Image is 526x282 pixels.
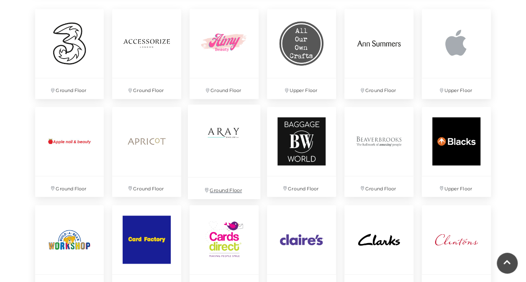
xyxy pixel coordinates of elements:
p: Ground Floor [112,176,181,197]
a: Upper Floor [418,103,495,201]
a: Ground Floor [185,5,263,103]
p: Ground Floor [190,78,259,99]
p: Ground Floor [188,177,260,199]
a: Ground Floor [31,5,108,103]
p: Ground Floor [344,78,413,99]
a: Ground Floor [31,103,108,201]
a: Ground Floor [340,103,418,201]
a: Ground Floor [108,103,185,201]
p: Ground Floor [344,176,413,197]
p: Upper Floor [422,78,491,99]
p: Ground Floor [267,176,336,197]
a: Ground Floor [340,5,418,103]
a: Upper Floor [418,5,495,103]
p: Upper Floor [267,78,336,99]
p: Ground Floor [35,176,104,197]
p: Ground Floor [112,78,181,99]
a: Ground Floor [108,5,185,103]
a: Ground Floor [184,100,265,204]
p: Upper Floor [422,176,491,197]
p: Ground Floor [35,78,104,99]
a: Ground Floor [263,103,340,201]
a: Upper Floor [263,5,340,103]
